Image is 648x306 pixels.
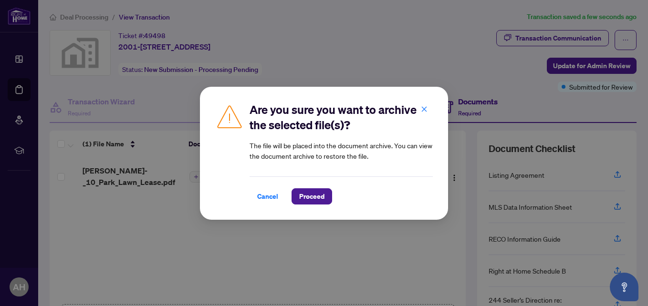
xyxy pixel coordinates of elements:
[257,189,278,204] span: Cancel
[215,102,244,131] img: Caution Icon
[292,188,332,204] button: Proceed
[421,105,428,112] span: close
[250,140,433,161] article: The file will be placed into the document archive. You can view the document archive to restore t...
[250,102,433,133] h2: Are you sure you want to archive the selected file(s)?
[250,188,286,204] button: Cancel
[610,273,638,301] button: Open asap
[299,189,324,204] span: Proceed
